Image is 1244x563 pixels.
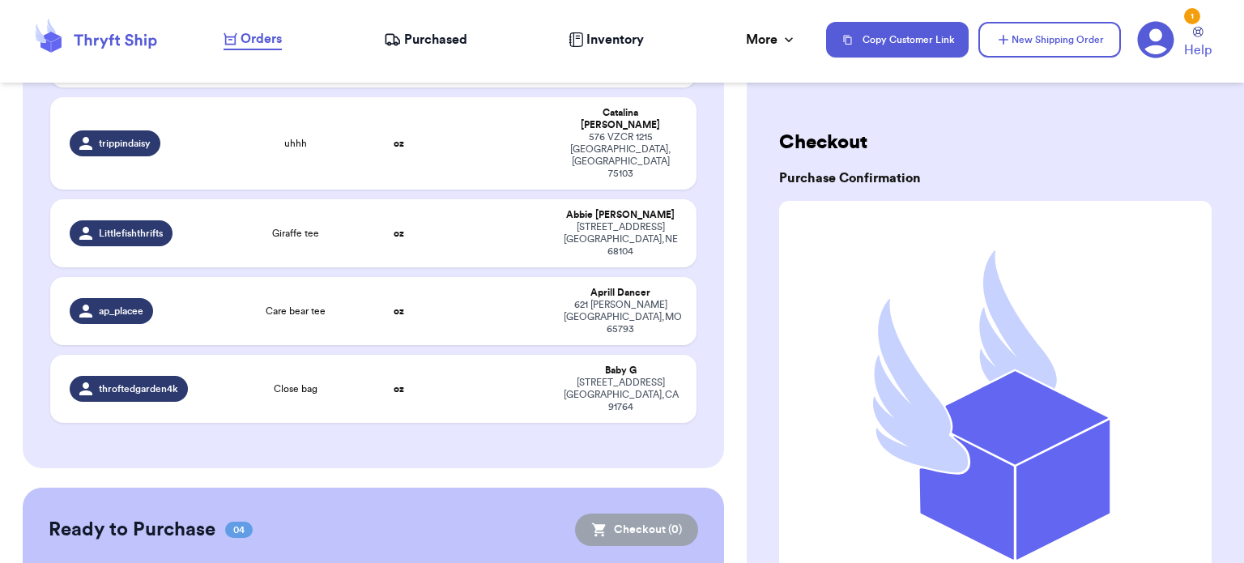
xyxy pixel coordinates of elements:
div: More [746,30,797,49]
div: [STREET_ADDRESS] [GEOGRAPHIC_DATA] , CA 91764 [564,377,677,413]
h2: Checkout [779,130,1212,156]
span: trippindaisy [99,137,151,150]
span: Help [1184,41,1212,60]
span: Orders [241,29,282,49]
h3: Purchase Confirmation [779,168,1212,188]
div: 576 VZCR 1215 [GEOGRAPHIC_DATA] , [GEOGRAPHIC_DATA] 75103 [564,131,677,180]
span: Giraffe tee [272,227,319,240]
strong: oz [394,306,404,316]
strong: oz [394,139,404,148]
span: Littlefishthrifts [99,227,163,240]
span: Inventory [586,30,644,49]
span: uhhh [284,137,307,150]
a: Purchased [384,30,467,49]
strong: oz [394,228,404,238]
span: Purchased [404,30,467,49]
div: Baby G [564,365,677,377]
a: Inventory [569,30,644,49]
div: Catalina [PERSON_NAME] [564,107,677,131]
button: Copy Customer Link [826,22,969,58]
div: 1 [1184,8,1200,24]
a: 1 [1137,21,1174,58]
span: throftedgarden4k [99,382,178,395]
span: Close bag [274,382,317,395]
div: 621 [PERSON_NAME] [GEOGRAPHIC_DATA] , MO 65793 [564,299,677,335]
button: Checkout (0) [575,514,698,546]
button: New Shipping Order [978,22,1121,58]
span: Care bear tee [266,305,326,318]
div: Abbie [PERSON_NAME] [564,209,677,221]
span: 04 [225,522,253,538]
span: ap_placee [99,305,143,318]
strong: oz [394,384,404,394]
a: Orders [224,29,282,50]
div: Aprill Dancer [564,287,677,299]
a: Help [1184,27,1212,60]
h2: Ready to Purchase [49,517,215,543]
div: [STREET_ADDRESS] [GEOGRAPHIC_DATA] , NE 68104 [564,221,677,258]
